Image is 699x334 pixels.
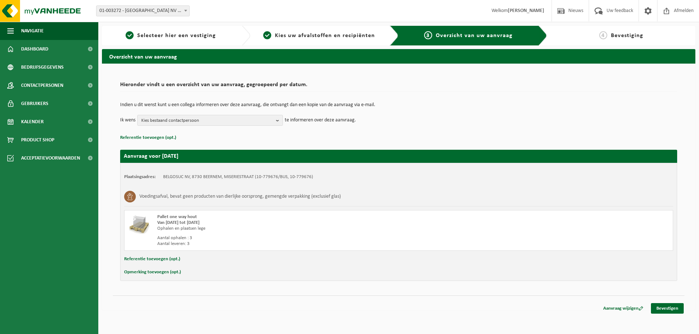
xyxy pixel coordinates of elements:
span: Pallet one way hout [157,214,197,219]
td: BELGOSUC NV, 8730 BEERNEM, MISERIESTRAAT (10-779676/BUS, 10-779676) [163,174,313,180]
span: 2 [263,31,271,39]
a: Bevestigen [651,303,684,314]
span: Contactpersonen [21,76,63,94]
button: Kies bestaand contactpersoon [137,115,283,126]
button: Referentie toevoegen (opt.) [120,133,176,142]
strong: Plaatsingsadres: [124,174,156,179]
span: Kalender [21,113,44,131]
a: 2Kies uw afvalstoffen en recipiënten [254,31,384,40]
h3: Voedingsafval, bevat geen producten van dierlijke oorsprong, gemengde verpakking (exclusief glas) [139,191,341,202]
div: Aantal ophalen : 3 [157,235,428,241]
h2: Hieronder vindt u een overzicht van uw aanvraag, gegroepeerd per datum. [120,82,677,92]
button: Referentie toevoegen (opt.) [124,254,180,264]
div: Ophalen en plaatsen lege [157,226,428,232]
p: Indien u dit wenst kunt u een collega informeren over deze aanvraag, die ontvangt dan een kopie v... [120,102,677,108]
div: Aantal leveren: 3 [157,241,428,247]
p: te informeren over deze aanvraag. [285,115,356,126]
img: LP-PA-00000-WDN-11.png [128,214,150,236]
span: Dashboard [21,40,48,58]
span: Acceptatievoorwaarden [21,149,80,167]
span: Overzicht van uw aanvraag [436,33,513,39]
h2: Overzicht van uw aanvraag [102,49,695,63]
span: 01-003272 - BELGOSUC NV - BEERNEM [96,6,189,16]
p: Ik wens [120,115,135,126]
span: Bevestiging [611,33,643,39]
a: 1Selecteer hier een vestiging [106,31,236,40]
a: Aanvraag wijzigen [598,303,649,314]
span: 3 [424,31,432,39]
span: Bedrijfsgegevens [21,58,64,76]
span: Navigatie [21,22,44,40]
span: 4 [599,31,607,39]
strong: Aanvraag voor [DATE] [124,153,178,159]
span: Gebruikers [21,94,48,113]
span: Selecteer hier een vestiging [137,33,216,39]
span: Product Shop [21,131,54,149]
strong: [PERSON_NAME] [508,8,544,13]
strong: Van [DATE] tot [DATE] [157,220,200,225]
span: 01-003272 - BELGOSUC NV - BEERNEM [96,5,190,16]
span: Kies uw afvalstoffen en recipiënten [275,33,375,39]
span: 1 [126,31,134,39]
button: Opmerking toevoegen (opt.) [124,267,181,277]
span: Kies bestaand contactpersoon [141,115,273,126]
